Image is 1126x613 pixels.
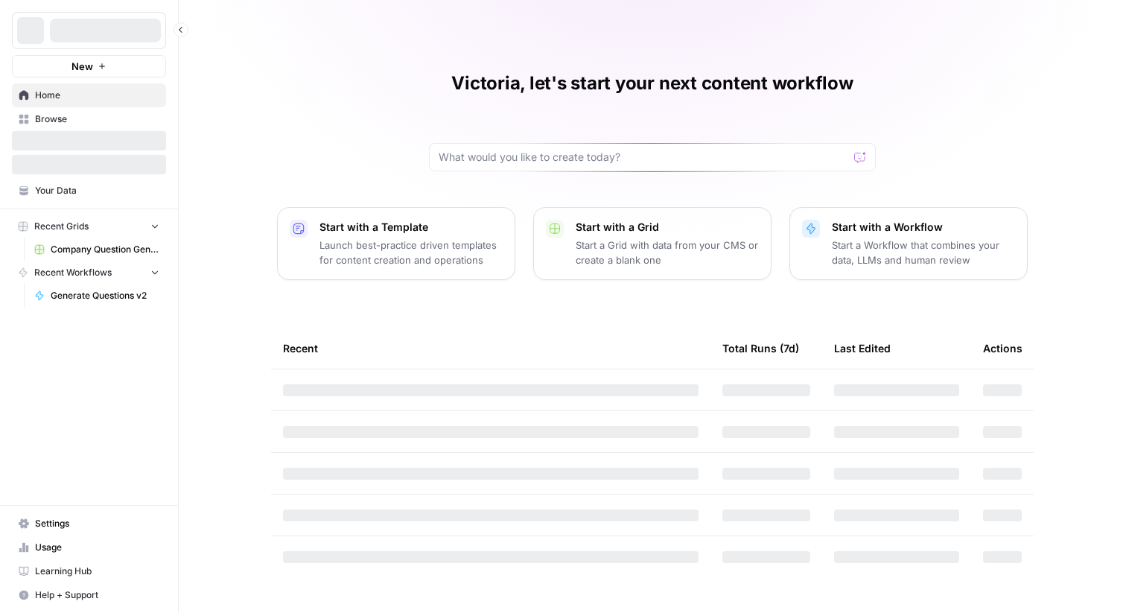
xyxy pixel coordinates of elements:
button: Start with a GridStart a Grid with data from your CMS or create a blank one [533,207,772,280]
a: Your Data [12,179,166,203]
a: Company Question Generation [28,238,166,261]
h1: Victoria, let's start your next content workflow [451,72,853,95]
button: New [12,55,166,77]
span: Usage [35,541,159,554]
span: Learning Hub [35,565,159,578]
div: Actions [983,328,1022,369]
div: Recent [283,328,699,369]
p: Start a Grid with data from your CMS or create a blank one [576,238,759,267]
p: Start with a Template [319,220,503,235]
a: Browse [12,107,166,131]
span: Recent Workflows [34,266,112,279]
span: Recent Grids [34,220,89,233]
input: What would you like to create today? [439,150,848,165]
span: Settings [35,517,159,530]
span: New [71,59,93,74]
a: Usage [12,536,166,559]
p: Launch best-practice driven templates for content creation and operations [319,238,503,267]
p: Start with a Grid [576,220,759,235]
button: Start with a WorkflowStart a Workflow that combines your data, LLMs and human review [789,207,1028,280]
span: Generate Questions v2 [51,289,159,302]
span: Help + Support [35,588,159,602]
a: Settings [12,512,166,536]
a: Learning Hub [12,559,166,583]
div: Last Edited [834,328,891,369]
span: Browse [35,112,159,126]
span: Your Data [35,184,159,197]
span: Home [35,89,159,102]
a: Home [12,83,166,107]
p: Start with a Workflow [832,220,1015,235]
button: Help + Support [12,583,166,607]
a: Generate Questions v2 [28,284,166,308]
p: Start a Workflow that combines your data, LLMs and human review [832,238,1015,267]
div: Total Runs (7d) [722,328,799,369]
button: Start with a TemplateLaunch best-practice driven templates for content creation and operations [277,207,515,280]
button: Recent Grids [12,215,166,238]
button: Recent Workflows [12,261,166,284]
span: Company Question Generation [51,243,159,256]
